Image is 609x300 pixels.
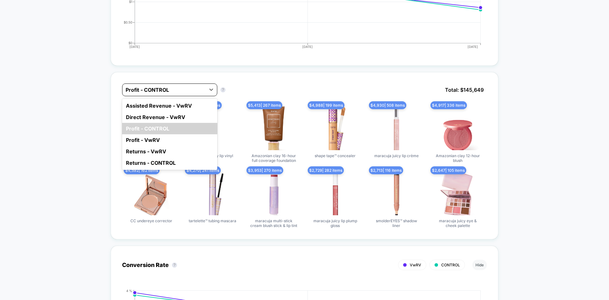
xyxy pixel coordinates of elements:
div: Direct Revenue - VwRV [122,111,217,123]
img: tartelette™ tubing mascara [190,171,235,215]
img: shape tape™ concealer [313,106,357,150]
button: ? [172,263,177,268]
span: Amazonian clay 12-hour blush [434,153,481,163]
span: VwRV [410,263,421,267]
div: Profit - VwRV [122,134,217,146]
button: ? [220,87,226,92]
span: Amazonian clay 16-hour full coverage foundation [250,153,298,163]
tspan: [DATE] [129,45,140,49]
tspan: $0.50 [124,20,132,24]
span: Total: $ 145,649 [442,83,487,96]
span: $ 2,713 | 116 items [369,166,403,174]
span: maracuja multi-stick cream blush stick & lip tint [250,218,298,228]
img: Amazonian clay 12-hour blush [435,106,480,150]
span: smolderEYES™ shadow liner [373,218,420,228]
div: Assisted Revenue - VwRV [122,100,217,111]
tspan: [DATE] [468,45,478,49]
tspan: $0 [128,41,132,45]
span: $ 4,592 | 162 items [124,166,160,174]
img: maracuja juicy lip crème [374,106,419,150]
span: $ 4,270 | 241 items [185,166,221,174]
span: $ 4,930 | 508 items [369,101,406,109]
span: shape tape™ concealer [315,153,356,158]
img: maracuja multi-stick cream blush stick & lip tint [252,171,296,215]
span: maracuja juicy eye & cheek palette [434,218,481,228]
button: Hide [472,260,487,270]
span: $ 4,917 | 336 items [430,101,467,109]
span: $ 3,953 | 270 items [246,166,283,174]
span: $ 5,413 | 267 items [246,101,282,109]
img: maracuja juicy lip plump gloss [313,171,357,215]
span: maracuja juicy lip plump gloss [311,218,359,228]
span: $ 2,729 | 282 items [308,166,344,174]
div: Profit - CONTROL [122,123,217,134]
div: Returns - VwRV [122,146,217,157]
img: smolderEYES™ shadow liner [374,171,419,215]
span: tartelette™ tubing mascara [189,218,236,223]
span: CC undereye corrector [130,218,172,223]
tspan: [DATE] [303,45,313,49]
span: maracuja juicy lip crème [374,153,419,158]
img: Amazonian clay 16-hour full coverage foundation [252,106,296,150]
span: CONTROL [441,263,460,267]
span: $ 2,647 | 105 items [430,166,466,174]
img: CC undereye corrector [129,171,174,215]
img: maracuja juicy eye & cheek palette [435,171,480,215]
span: $ 4,988 | 199 items [308,101,344,109]
div: Returns - CONTROL [122,157,217,169]
tspan: 4 % [126,289,132,292]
